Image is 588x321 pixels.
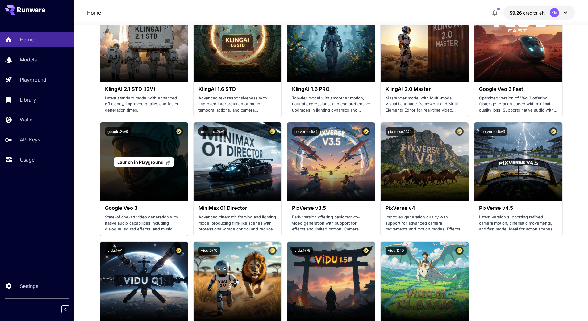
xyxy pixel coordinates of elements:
[198,205,277,211] h3: MiniMax 01 Director
[479,95,557,113] p: Optimized version of Veo 3 offering faster generation speed with minimal quality loss. Supports n...
[362,247,370,255] button: Certified Model – Vetted for best performance and includes a commercial license.
[479,214,557,232] p: Latest version supporting refined camera motion, cinematic movements, and fast mode. Ideal for ac...
[503,6,575,20] button: $9.25588KM
[287,242,375,321] img: alt
[479,127,507,136] button: pixverse:1@3
[20,136,40,143] p: API Keys
[198,86,277,92] h3: KlingAI 1.6 STD
[268,247,277,255] button: Certified Model – Vetted for best performance and includes a commercial license.
[198,214,277,232] p: Advanced cinematic framing and lighting model producing film-like scenes with professional-grade ...
[175,247,183,255] button: Certified Model – Vetted for best performance and includes a commercial license.
[386,205,464,211] h3: PixVerse v4
[20,156,35,163] p: Usage
[455,127,464,136] button: Certified Model – Vetted for best performance and includes a commercial license.
[20,282,38,290] p: Settings
[474,122,562,201] img: alt
[105,127,131,136] button: google:3@0
[386,127,414,136] button: pixverse:1@2
[287,122,375,201] img: alt
[117,159,164,165] span: Launch in Playground
[386,247,407,255] button: vidu:1@0
[114,157,174,167] a: Launch in Playground
[61,305,69,313] button: Collapse sidebar
[194,3,281,82] img: alt
[105,205,183,211] h3: Google Veo 3
[20,56,37,63] p: Models
[550,8,559,17] div: KM
[87,9,101,16] nav: breadcrumb
[362,127,370,136] button: Certified Model – Vetted for best performance and includes a commercial license.
[194,122,281,201] img: alt
[474,3,562,82] img: alt
[510,10,523,15] span: $9.26
[100,3,188,82] img: alt
[381,122,469,201] img: alt
[292,205,370,211] h3: PixVerse v3.5
[292,214,370,232] p: Early version offering basic text-to-video generation with support for effects and limited motion...
[523,10,545,15] span: credits left
[20,36,34,43] p: Home
[386,95,464,113] p: Master-tier model with Multi-modal Visual Language framework and Multi-Elements Editor for real-t...
[268,127,277,136] button: Certified Model – Vetted for best performance and includes a commercial license.
[105,95,183,113] p: Latest standard model with enhanced efficiency, improved quality, and faster generation times.
[386,86,464,92] h3: KlingAI 2.0 Master
[292,247,313,255] button: vidu:1@5
[198,247,220,255] button: vidu:2@0
[20,76,46,83] p: Playground
[20,116,34,123] p: Wallet
[479,86,557,92] h3: Google Veo 3 Fast
[549,127,557,136] button: Certified Model – Vetted for best performance and includes a commercial license.
[66,304,74,315] div: Collapse sidebar
[105,86,183,92] h3: KlingAI 2.1 STD (I2V)
[292,86,370,92] h3: KlingAI 1.6 PRO
[105,214,183,232] p: State-of-the-art video generation with native audio capabilities including dialogue, sound effect...
[287,3,375,82] img: alt
[105,247,125,255] button: vidu:1@1
[292,127,320,136] button: pixverse:1@1
[386,214,464,232] p: Improves generation quality with support for advanced camera movements and motion modes. Effects ...
[87,9,101,16] a: Home
[175,127,183,136] button: Certified Model – Vetted for best performance and includes a commercial license.
[455,247,464,255] button: Certified Model – Vetted for best performance and includes a commercial license.
[20,96,36,103] p: Library
[198,127,227,136] button: minimax:2@1
[381,242,469,321] img: alt
[479,205,557,211] h3: PixVerse v4.5
[198,95,277,113] p: Advanced text responsiveness with improved interpretation of motion, temporal actions, and camera...
[292,95,370,113] p: Top-tier model with smoother motion, natural expressions, and comprehensive upgrades in lighting ...
[510,10,545,16] div: $9.25588
[194,242,281,321] img: alt
[100,242,188,321] img: alt
[381,3,469,82] img: alt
